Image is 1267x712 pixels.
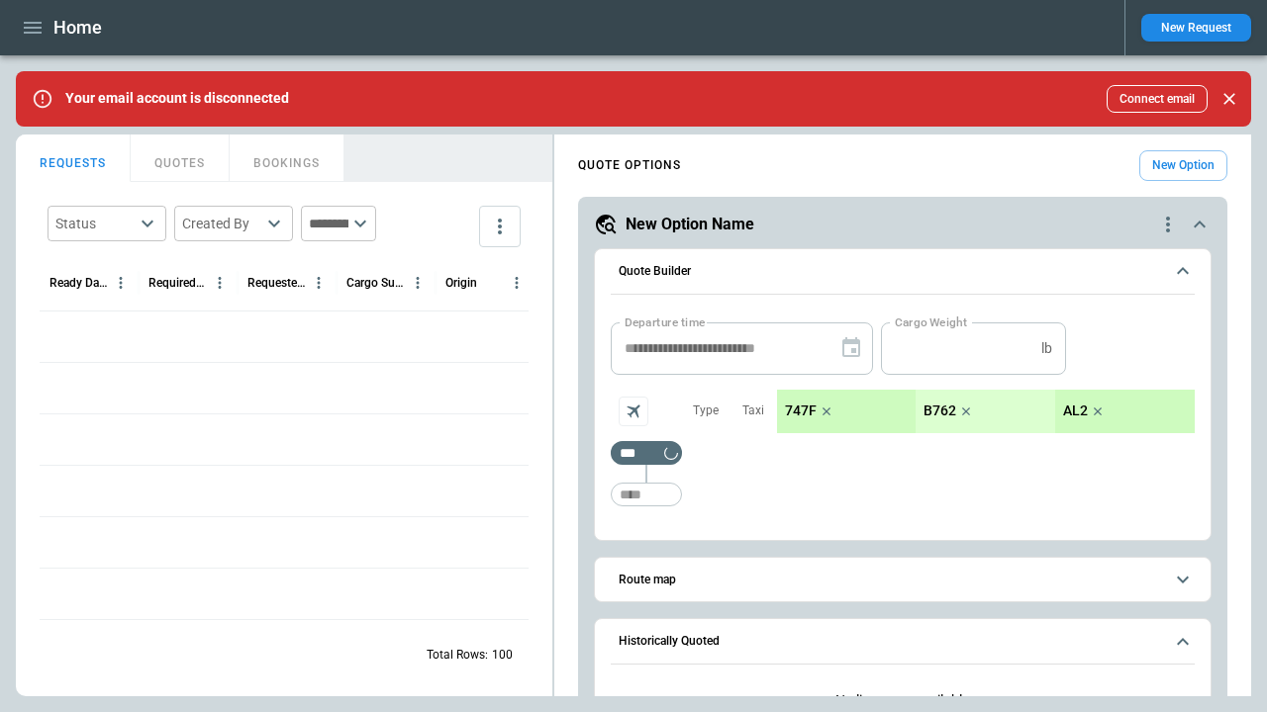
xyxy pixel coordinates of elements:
p: AL2 [1063,402,1088,419]
div: Required Date & Time (UTC+03:00) [148,276,207,290]
label: Cargo Weight [895,313,967,330]
p: Taxi [742,402,764,419]
div: Too short [611,441,682,465]
button: Historically Quoted [611,619,1195,665]
div: Quote Builder [611,322,1195,516]
p: Type [693,402,719,419]
p: Total Rows: [427,647,488,664]
div: Created By [182,214,261,233]
div: Requested Route [247,276,306,290]
button: Connect email [1107,85,1208,113]
div: scrollable content [777,390,1195,433]
button: QUOTES [131,134,230,182]
p: 100 [492,647,513,664]
button: Close [1216,85,1243,113]
div: Too short [611,483,682,506]
button: New Option Namequote-option-actions [594,213,1212,236]
p: Your email account is disconnected [65,90,289,107]
button: BOOKINGS [230,134,344,182]
p: 747F [785,402,817,419]
button: Origin column menu [504,270,530,296]
div: Cargo Summary [346,276,405,290]
h6: Historically Quoted [619,635,720,648]
button: Requested Route column menu [306,270,332,296]
h6: Quote Builder [619,265,691,278]
div: Status [55,214,135,233]
label: Departure time [625,313,706,330]
div: dismiss [1216,77,1243,121]
button: Cargo Summary column menu [405,270,431,296]
div: Ready Date & Time (UTC+03:00) [49,276,108,290]
h5: New Option Name [626,214,754,235]
button: REQUESTS [16,134,131,182]
button: New Option [1139,150,1227,181]
span: Aircraft selection [619,397,648,426]
p: lb [1041,340,1052,357]
div: quote-option-actions [1156,213,1180,236]
p: B762 [924,402,956,419]
h6: Route map [619,574,676,586]
h1: Home [53,16,102,40]
button: Required Date & Time (UTC+03:00) column menu [207,270,233,296]
div: Origin [445,276,477,290]
h4: QUOTE OPTIONS [578,161,681,170]
button: more [479,206,521,247]
button: New Request [1141,14,1251,42]
button: Ready Date & Time (UTC+03:00) column menu [108,270,134,296]
button: Route map [611,558,1195,602]
button: Quote Builder [611,249,1195,295]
